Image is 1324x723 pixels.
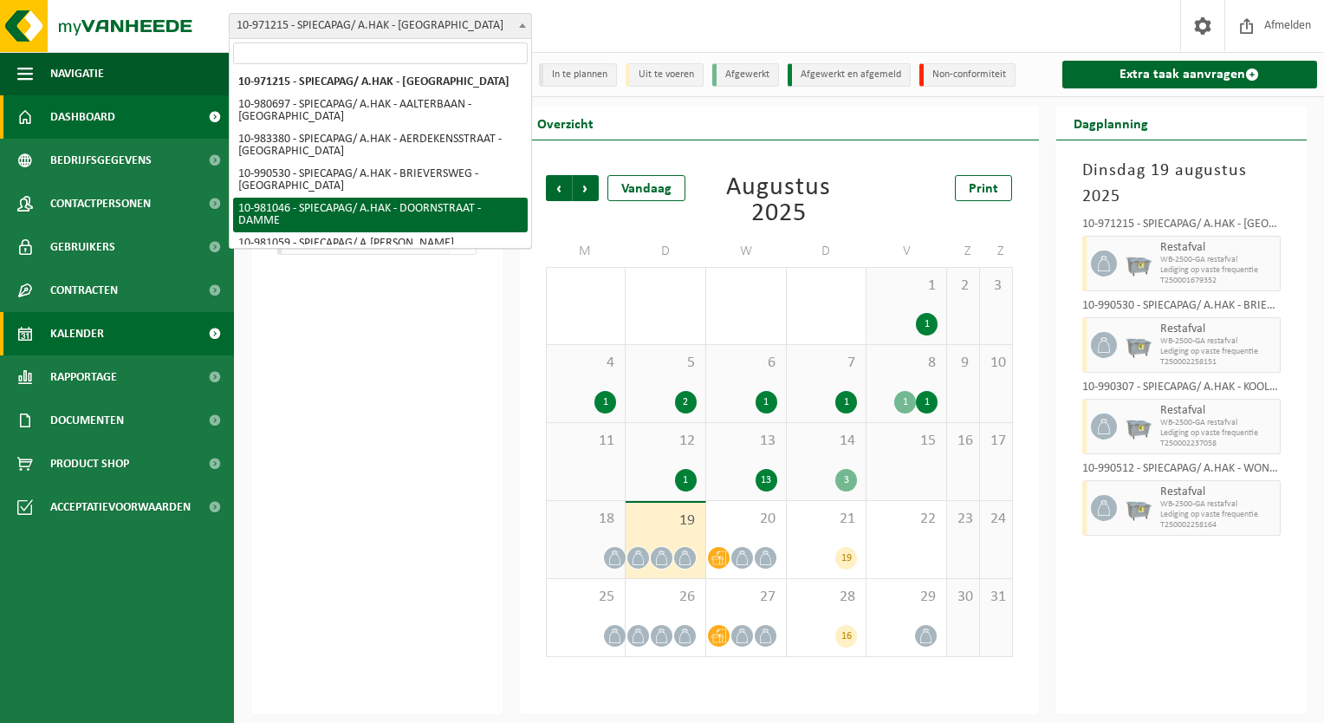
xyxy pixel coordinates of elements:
[956,510,970,529] span: 23
[795,432,858,451] span: 14
[626,236,706,267] td: D
[50,269,118,312] span: Contracten
[795,588,858,607] span: 28
[229,13,532,39] span: 10-971215 - SPIECAPAG/ A.HAK - BRUGGE
[916,313,938,335] div: 1
[1062,61,1318,88] a: Extra taak aanvragen
[1160,485,1276,499] span: Restafval
[233,163,528,198] li: 10-990530 - SPIECAPAG/ A.HAK - BRIEVERSWEG - [GEOGRAPHIC_DATA]
[875,510,938,529] span: 22
[634,432,697,451] span: 12
[1160,265,1276,276] span: Lediging op vaste frequentie
[875,277,938,296] span: 1
[835,547,857,570] div: 19
[989,510,1003,529] span: 24
[956,432,970,451] span: 16
[233,128,528,163] li: 10-983380 - SPIECAPAG/ A.HAK - AERDEKENSSTRAAT - [GEOGRAPHIC_DATA]
[1056,106,1165,140] h2: Dagplanning
[555,354,617,373] span: 4
[712,63,779,87] li: Afgewerkt
[230,14,531,38] span: 10-971215 - SPIECAPAG/ A.HAK - BRUGGE
[539,63,617,87] li: In te plannen
[50,95,115,139] span: Dashboard
[1082,158,1282,210] h3: Dinsdag 19 augustus 2025
[835,469,857,492] div: 3
[756,391,777,414] div: 1
[1126,414,1152,440] img: WB-2500-GAL-GY-01
[703,175,854,227] div: Augustus 2025
[795,510,858,529] span: 21
[50,399,124,442] span: Documenten
[788,63,911,87] li: Afgewerkt en afgemeld
[787,236,867,267] td: D
[989,432,1003,451] span: 17
[233,94,528,128] li: 10-980697 - SPIECAPAG/ A.HAK - AALTERBAAN - [GEOGRAPHIC_DATA]
[989,277,1003,296] span: 3
[1160,520,1276,531] span: T250002258164
[715,354,777,373] span: 6
[555,510,617,529] span: 18
[715,510,777,529] span: 20
[626,63,704,87] li: Uit te voeren
[1160,347,1276,357] span: Lediging op vaste frequentie
[1082,218,1282,236] div: 10-971215 - SPIECAPAG/ A.HAK - [GEOGRAPHIC_DATA]
[795,354,858,373] span: 7
[607,175,685,201] div: Vandaag
[50,182,151,225] span: Contactpersonen
[573,175,599,201] span: Volgende
[835,391,857,414] div: 1
[546,236,626,267] td: M
[706,236,787,267] td: W
[555,588,617,607] span: 25
[866,236,947,267] td: V
[1160,322,1276,336] span: Restafval
[634,588,697,607] span: 26
[1160,255,1276,265] span: WB-2500-GA restafval
[1126,251,1152,277] img: WB-2500-GAL-GY-01
[956,277,970,296] span: 2
[1160,404,1276,418] span: Restafval
[875,432,938,451] span: 15
[50,52,104,95] span: Navigatie
[1160,241,1276,255] span: Restafval
[634,511,697,531] span: 19
[1160,276,1276,286] span: T250001679352
[989,354,1003,373] span: 10
[50,442,129,485] span: Product Shop
[989,588,1003,607] span: 31
[634,354,697,373] span: 5
[675,469,697,492] div: 1
[233,232,528,255] li: 10-981059 - SPIECAPAG/ A.[PERSON_NAME]
[1082,381,1282,399] div: 10-990307 - SPIECAPAG/ A.HAK - KOOLKERKESTEENWEG - OOSTKERKE
[715,588,777,607] span: 27
[233,71,528,94] li: 10-971215 - SPIECAPAG/ A.HAK - [GEOGRAPHIC_DATA]
[1126,332,1152,358] img: WB-2500-GAL-GY-01
[50,312,104,355] span: Kalender
[835,625,857,648] div: 16
[1160,418,1276,428] span: WB-2500-GA restafval
[50,355,117,399] span: Rapportage
[1160,336,1276,347] span: WB-2500-GA restafval
[555,432,617,451] span: 11
[50,485,191,529] span: Acceptatievoorwaarden
[1160,510,1276,520] span: Lediging op vaste frequentie
[715,432,777,451] span: 13
[947,236,980,267] td: Z
[894,391,916,414] div: 1
[956,354,970,373] span: 9
[546,175,572,201] span: Vorige
[969,182,998,196] span: Print
[50,139,152,182] span: Bedrijfsgegevens
[916,391,938,414] div: 1
[520,106,611,140] h2: Overzicht
[875,588,938,607] span: 29
[955,175,1012,201] a: Print
[50,225,115,269] span: Gebruikers
[675,391,697,414] div: 2
[919,63,1016,87] li: Non-conformiteit
[875,354,938,373] span: 8
[980,236,1013,267] td: Z
[1082,300,1282,317] div: 10-990530 - SPIECAPAG/ A.HAK - BRIEVERSWEG - [GEOGRAPHIC_DATA]
[594,391,616,414] div: 1
[1160,439,1276,449] span: T250002237058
